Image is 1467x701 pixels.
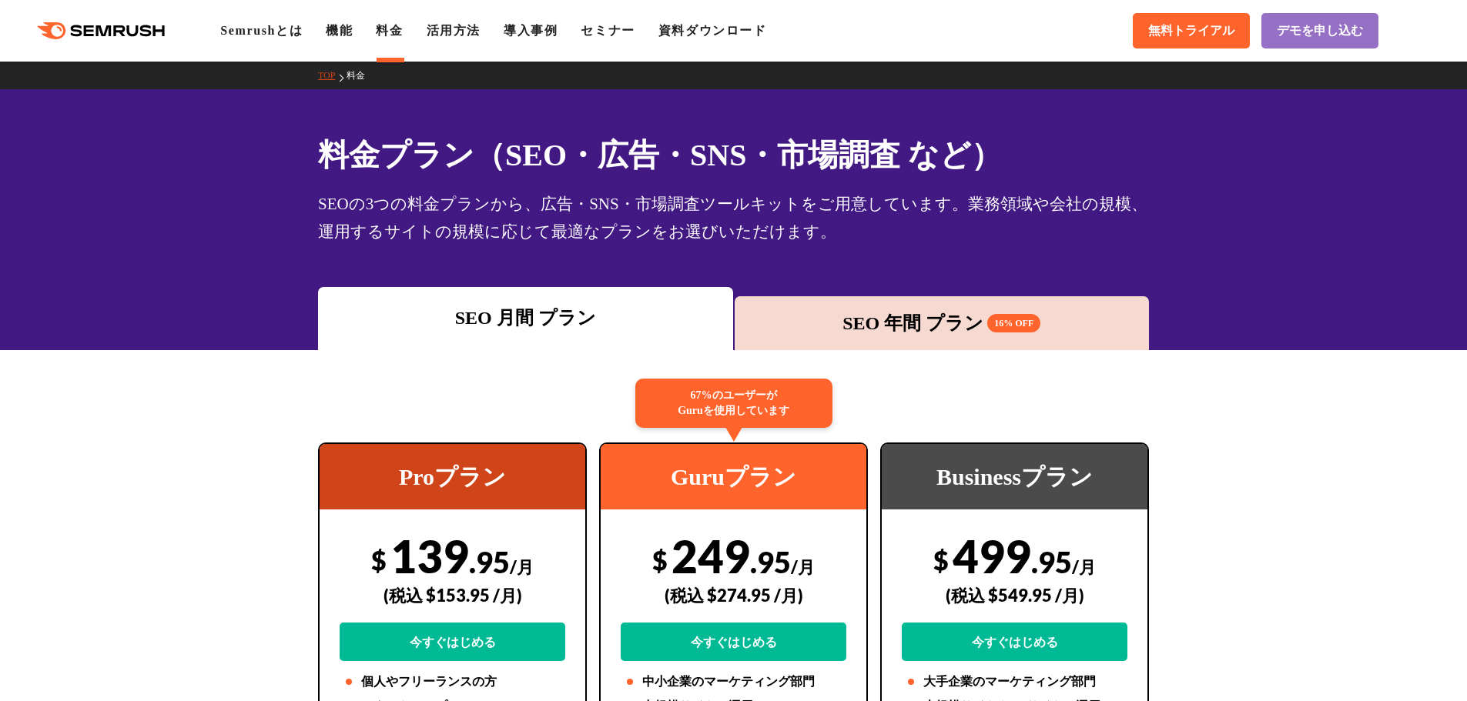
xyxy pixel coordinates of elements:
span: デモを申し込む [1277,23,1363,39]
div: SEOの3つの料金プランから、広告・SNS・市場調査ツールキットをご用意しています。業務領域や会社の規模、運用するサイトの規模に応じて最適なプランをお選びいただけます。 [318,190,1149,245]
div: 499 [902,529,1127,661]
a: 料金 [376,24,403,37]
a: 料金 [347,70,377,81]
span: /月 [791,556,815,577]
a: 今すぐはじめる [621,623,846,661]
a: 今すぐはじめる [340,623,565,661]
a: Semrushとは [220,24,303,37]
div: 249 [621,529,846,661]
a: TOP [318,70,347,81]
span: 無料トライアル [1148,23,1234,39]
li: 大手企業のマーケティング部門 [902,673,1127,691]
span: $ [371,544,387,576]
a: 活用方法 [427,24,481,37]
a: 資料ダウンロード [658,24,767,37]
a: セミナー [581,24,635,37]
h1: 料金プラン（SEO・広告・SNS・市場調査 など） [318,132,1149,178]
div: (税込 $549.95 /月) [902,568,1127,623]
div: (税込 $153.95 /月) [340,568,565,623]
span: 16% OFF [987,314,1040,332]
a: 導入事例 [504,24,558,37]
li: 中小企業のマーケティング部門 [621,673,846,691]
a: デモを申し込む [1261,13,1378,48]
li: 個人やフリーランスの方 [340,673,565,691]
span: .95 [1031,544,1072,579]
a: 機能 [326,24,353,37]
span: $ [652,544,668,576]
span: /月 [510,556,534,577]
a: 今すぐはじめる [902,623,1127,661]
span: $ [933,544,949,576]
div: SEO 月間 プラン [326,304,725,332]
div: Proプラン [320,444,585,509]
div: 67%のユーザーが Guruを使用しています [635,379,832,428]
div: (税込 $274.95 /月) [621,568,846,623]
div: 139 [340,529,565,661]
a: 無料トライアル [1133,13,1250,48]
div: SEO 年間 プラン [742,309,1142,337]
span: /月 [1072,556,1096,577]
div: Businessプラン [882,444,1147,509]
div: Guruプラン [601,444,866,509]
span: .95 [750,544,791,579]
span: .95 [469,544,510,579]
